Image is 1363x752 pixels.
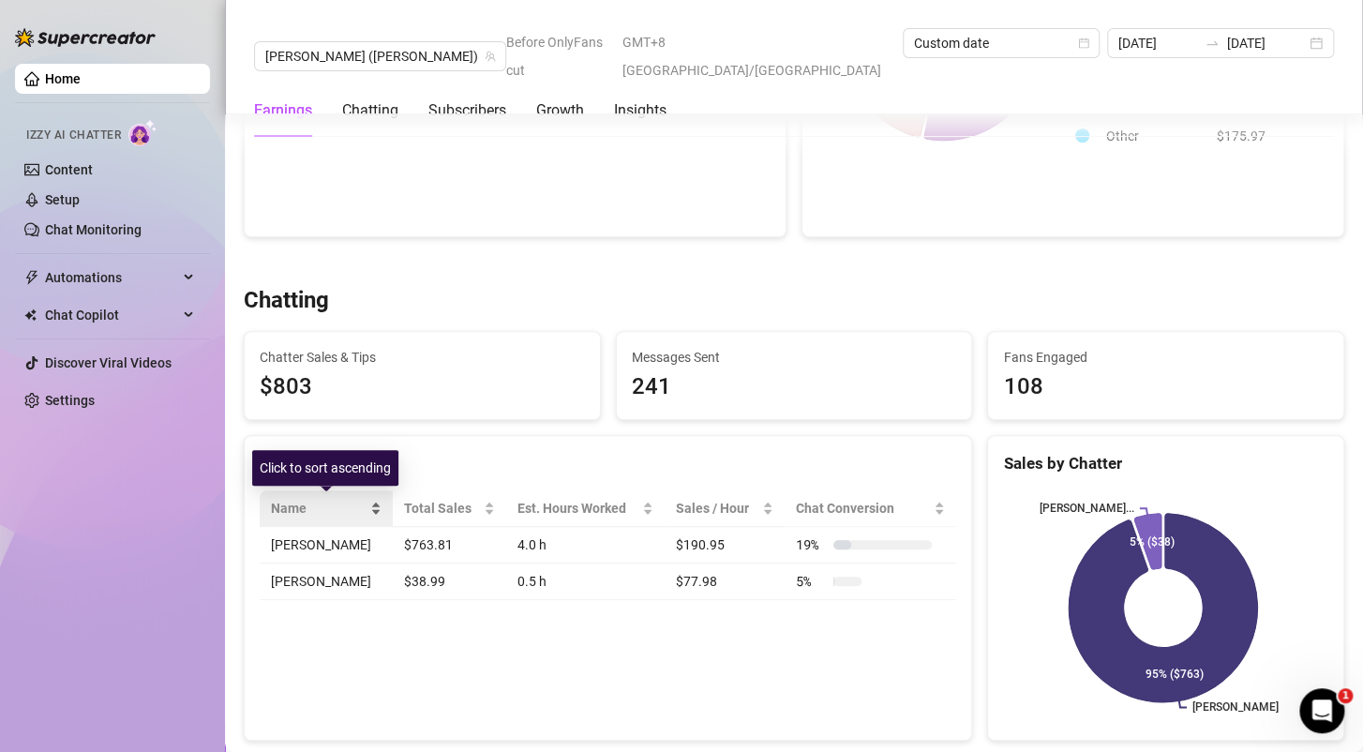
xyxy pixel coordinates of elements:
a: Discover Viral Videos [45,355,172,370]
span: Izzy AI Chatter [26,127,121,144]
text: [PERSON_NAME] [1192,700,1279,714]
span: calendar [1078,38,1089,49]
th: Chat Conversion [785,490,956,527]
div: Insights [614,99,667,122]
span: Total Sales [404,498,480,519]
a: Setup [45,192,80,207]
div: Sales by Chatter [1003,451,1328,476]
td: $763.81 [393,527,506,564]
td: [PERSON_NAME] [260,527,393,564]
span: swap-right [1205,36,1220,51]
input: Start date [1118,33,1197,53]
input: End date [1227,33,1306,53]
td: [PERSON_NAME] [260,564,393,600]
span: team [485,51,496,62]
div: Chatting [342,99,398,122]
div: Click to sort ascending [252,450,398,486]
img: AI Chatter [128,119,157,146]
span: Fans Engaged [1003,347,1328,368]
span: Messages Sent [632,347,957,368]
th: Total Sales [393,490,506,527]
td: $38.99 [393,564,506,600]
img: logo-BBDzfeDw.svg [15,28,156,47]
span: Chatter Sales & Tips [260,347,585,368]
a: Content [45,162,93,177]
span: Chat Copilot [45,300,178,330]
span: Jaylie (jaylietori) [265,42,495,70]
div: Est. Hours Worked [517,498,638,519]
div: Subscribers [428,99,506,122]
a: Chat Monitoring [45,222,142,237]
span: Name [271,498,367,519]
td: 4.0 h [506,527,665,564]
span: 5 % [796,571,826,592]
text: [PERSON_NAME]... [1040,502,1134,515]
span: to [1205,36,1220,51]
div: 241 [632,369,957,405]
iframe: Intercom live chat [1299,688,1344,733]
th: Sales / Hour [665,490,785,527]
span: $803 [260,369,585,405]
img: Chat Copilot [24,308,37,322]
div: 108 [1003,369,1328,405]
div: Activity by Chatter [260,451,956,476]
a: Settings [45,393,95,408]
span: GMT+8 [GEOGRAPHIC_DATA]/[GEOGRAPHIC_DATA] [622,28,891,84]
td: $190.95 [665,527,785,564]
td: 0.5 h [506,564,665,600]
span: Custom date [914,29,1088,57]
a: Home [45,71,81,86]
div: Earnings [254,99,312,122]
td: $77.98 [665,564,785,600]
div: Growth [536,99,584,122]
span: 19 % [796,534,826,555]
th: Name [260,490,393,527]
span: 1 [1338,688,1353,703]
span: Chat Conversion [796,498,930,519]
h3: Chatting [244,286,329,316]
span: Sales / Hour [676,498,758,519]
span: thunderbolt [24,270,39,285]
span: Automations [45,263,178,293]
span: Before OnlyFans cut [506,28,610,84]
